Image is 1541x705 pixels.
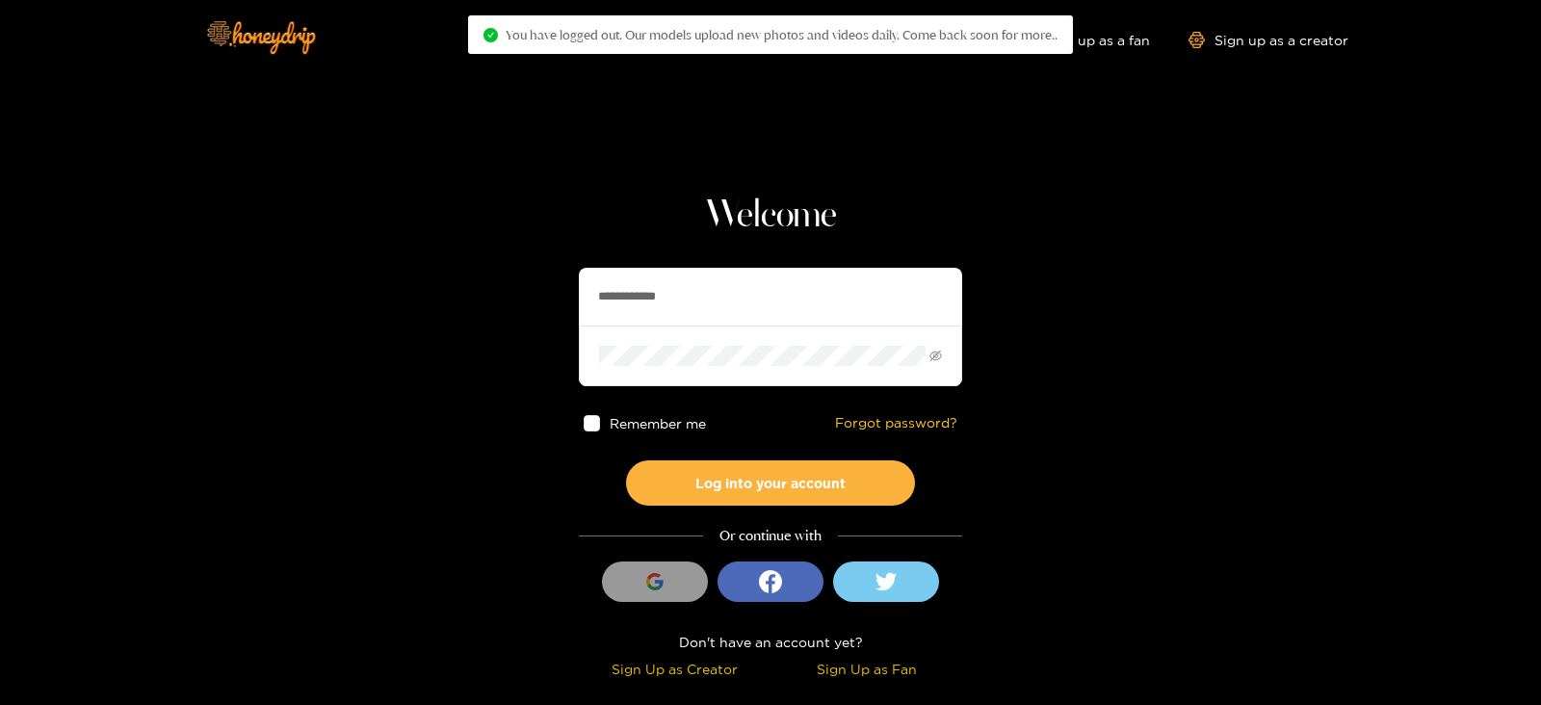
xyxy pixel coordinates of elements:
a: Sign up as a fan [1018,32,1150,48]
a: Sign up as a creator [1188,32,1348,48]
span: eye-invisible [929,350,942,362]
div: Sign Up as Creator [584,658,766,680]
div: Don't have an account yet? [579,631,962,653]
div: Sign Up as Fan [775,658,957,680]
div: Or continue with [579,525,962,547]
span: You have logged out. Our models upload new photos and videos daily. Come back soon for more.. [506,27,1058,42]
span: Remember me [610,416,706,431]
h1: Welcome [579,193,962,239]
a: Forgot password? [835,415,957,431]
span: check-circle [483,28,498,42]
button: Log into your account [626,460,915,506]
